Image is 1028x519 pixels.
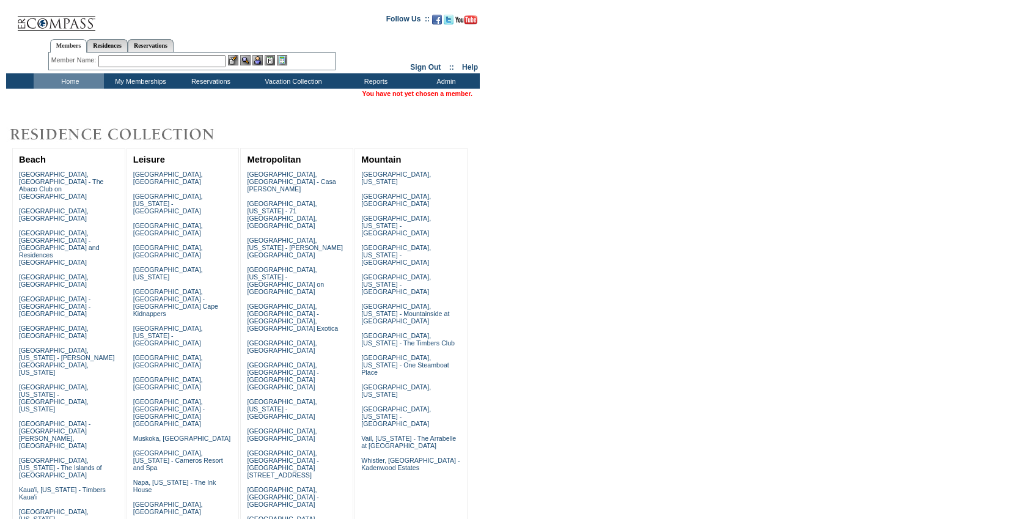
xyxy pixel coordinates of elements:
[277,55,287,65] img: b_calculator.gif
[104,73,174,89] td: My Memberships
[247,398,317,420] a: [GEOGRAPHIC_DATA], [US_STATE] - [GEOGRAPHIC_DATA]
[361,155,401,164] a: Mountain
[362,90,472,97] span: You have not yet chosen a member.
[410,63,441,72] a: Sign Out
[247,155,301,164] a: Metropolitan
[339,73,409,89] td: Reports
[19,347,115,376] a: [GEOGRAPHIC_DATA], [US_STATE] - [PERSON_NAME][GEOGRAPHIC_DATA], [US_STATE]
[361,354,449,376] a: [GEOGRAPHIC_DATA], [US_STATE] - One Steamboat Place
[19,420,90,449] a: [GEOGRAPHIC_DATA] - [GEOGRAPHIC_DATA][PERSON_NAME], [GEOGRAPHIC_DATA]
[51,55,98,65] div: Member Name:
[133,398,205,427] a: [GEOGRAPHIC_DATA], [GEOGRAPHIC_DATA] - [GEOGRAPHIC_DATA] [GEOGRAPHIC_DATA]
[128,39,174,52] a: Reservations
[19,457,102,479] a: [GEOGRAPHIC_DATA], [US_STATE] - The Islands of [GEOGRAPHIC_DATA]
[361,457,460,471] a: Whistler, [GEOGRAPHIC_DATA] - Kadenwood Estates
[6,122,244,147] img: Destinations by Exclusive Resorts
[247,266,324,295] a: [GEOGRAPHIC_DATA], [US_STATE] - [GEOGRAPHIC_DATA] on [GEOGRAPHIC_DATA]
[361,435,456,449] a: Vail, [US_STATE] - The Arrabelle at [GEOGRAPHIC_DATA]
[133,435,230,442] a: Muskoka, [GEOGRAPHIC_DATA]
[265,55,275,65] img: Reservations
[34,73,104,89] td: Home
[361,244,431,266] a: [GEOGRAPHIC_DATA], [US_STATE] - [GEOGRAPHIC_DATA]
[462,63,478,72] a: Help
[444,15,453,24] img: Follow us on Twitter
[240,55,251,65] img: View
[133,479,216,493] a: Napa, [US_STATE] - The Ink House
[361,273,431,295] a: [GEOGRAPHIC_DATA], [US_STATE] - [GEOGRAPHIC_DATA]
[252,55,263,65] img: Impersonate
[409,73,480,89] td: Admin
[19,486,106,501] a: Kaua'i, [US_STATE] - Timbers Kaua'i
[444,18,453,26] a: Follow us on Twitter
[228,55,238,65] img: b_edit.gif
[19,325,89,339] a: [GEOGRAPHIC_DATA], [GEOGRAPHIC_DATA]
[247,486,318,508] a: [GEOGRAPHIC_DATA], [GEOGRAPHIC_DATA] - [GEOGRAPHIC_DATA]
[133,288,218,317] a: [GEOGRAPHIC_DATA], [GEOGRAPHIC_DATA] - [GEOGRAPHIC_DATA] Cape Kidnappers
[133,501,203,515] a: [GEOGRAPHIC_DATA], [GEOGRAPHIC_DATA]
[247,361,318,391] a: [GEOGRAPHIC_DATA], [GEOGRAPHIC_DATA] - [GEOGRAPHIC_DATA] [GEOGRAPHIC_DATA]
[17,6,96,31] img: Compass Home
[174,73,244,89] td: Reservations
[247,237,343,259] a: [GEOGRAPHIC_DATA], [US_STATE] - [PERSON_NAME][GEOGRAPHIC_DATA]
[361,405,431,427] a: [GEOGRAPHIC_DATA], [US_STATE] - [GEOGRAPHIC_DATA]
[19,229,100,266] a: [GEOGRAPHIC_DATA], [GEOGRAPHIC_DATA] - [GEOGRAPHIC_DATA] and Residences [GEOGRAPHIC_DATA]
[244,73,339,89] td: Vacation Collection
[133,449,223,471] a: [GEOGRAPHIC_DATA], [US_STATE] - Carneros Resort and Spa
[247,200,317,229] a: [GEOGRAPHIC_DATA], [US_STATE] - 71 [GEOGRAPHIC_DATA], [GEOGRAPHIC_DATA]
[133,354,203,369] a: [GEOGRAPHIC_DATA], [GEOGRAPHIC_DATA]
[133,171,203,185] a: [GEOGRAPHIC_DATA], [GEOGRAPHIC_DATA]
[361,332,455,347] a: [GEOGRAPHIC_DATA], [US_STATE] - The Timbers Club
[133,193,203,215] a: [GEOGRAPHIC_DATA], [US_STATE] - [GEOGRAPHIC_DATA]
[6,18,16,19] img: i.gif
[386,13,430,28] td: Follow Us ::
[361,303,449,325] a: [GEOGRAPHIC_DATA], [US_STATE] - Mountainside at [GEOGRAPHIC_DATA]
[449,63,454,72] span: ::
[87,39,128,52] a: Residences
[19,155,46,164] a: Beach
[133,325,203,347] a: [GEOGRAPHIC_DATA], [US_STATE] - [GEOGRAPHIC_DATA]
[361,383,431,398] a: [GEOGRAPHIC_DATA], [US_STATE]
[50,39,87,53] a: Members
[133,155,165,164] a: Leisure
[133,376,203,391] a: [GEOGRAPHIC_DATA], [GEOGRAPHIC_DATA]
[19,171,104,200] a: [GEOGRAPHIC_DATA], [GEOGRAPHIC_DATA] - The Abaco Club on [GEOGRAPHIC_DATA]
[455,15,477,24] img: Subscribe to our YouTube Channel
[133,222,203,237] a: [GEOGRAPHIC_DATA], [GEOGRAPHIC_DATA]
[361,215,431,237] a: [GEOGRAPHIC_DATA], [US_STATE] - [GEOGRAPHIC_DATA]
[247,339,317,354] a: [GEOGRAPHIC_DATA], [GEOGRAPHIC_DATA]
[133,266,203,281] a: [GEOGRAPHIC_DATA], [US_STATE]
[19,207,89,222] a: [GEOGRAPHIC_DATA], [GEOGRAPHIC_DATA]
[247,303,338,332] a: [GEOGRAPHIC_DATA], [GEOGRAPHIC_DATA] - [GEOGRAPHIC_DATA], [GEOGRAPHIC_DATA] Exotica
[19,273,89,288] a: [GEOGRAPHIC_DATA], [GEOGRAPHIC_DATA]
[247,427,317,442] a: [GEOGRAPHIC_DATA], [GEOGRAPHIC_DATA]
[247,449,318,479] a: [GEOGRAPHIC_DATA], [GEOGRAPHIC_DATA] - [GEOGRAPHIC_DATA][STREET_ADDRESS]
[361,171,431,185] a: [GEOGRAPHIC_DATA], [US_STATE]
[19,383,89,413] a: [GEOGRAPHIC_DATA], [US_STATE] - [GEOGRAPHIC_DATA], [US_STATE]
[361,193,431,207] a: [GEOGRAPHIC_DATA], [GEOGRAPHIC_DATA]
[455,18,477,26] a: Subscribe to our YouTube Channel
[19,295,90,317] a: [GEOGRAPHIC_DATA] - [GEOGRAPHIC_DATA] - [GEOGRAPHIC_DATA]
[432,15,442,24] img: Become our fan on Facebook
[432,18,442,26] a: Become our fan on Facebook
[247,171,336,193] a: [GEOGRAPHIC_DATA], [GEOGRAPHIC_DATA] - Casa [PERSON_NAME]
[133,244,203,259] a: [GEOGRAPHIC_DATA], [GEOGRAPHIC_DATA]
